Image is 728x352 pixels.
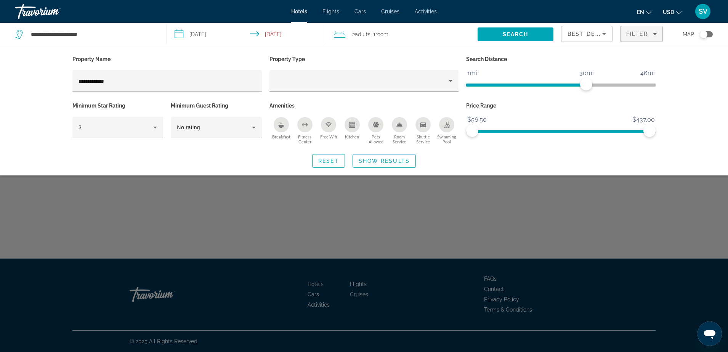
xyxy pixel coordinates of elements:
a: Travorium [15,2,91,21]
button: Change language [637,6,651,18]
span: USD [663,9,674,15]
mat-select: Property type [276,76,453,85]
p: Property Type [269,54,459,64]
mat-select: Sort by [568,29,606,39]
span: No rating [177,124,200,130]
span: Best Deals [568,31,607,37]
span: ngx-slider [466,125,478,137]
p: Minimum Star Rating [72,100,163,111]
button: Filters [620,26,662,42]
span: Pets Allowed [364,134,388,144]
div: Hotel Filters [69,54,659,146]
input: Search hotel destination [30,29,155,40]
p: Minimum Guest Rating [171,100,261,111]
span: en [637,9,644,15]
span: Breakfast [272,134,290,139]
span: $437.00 [631,114,656,125]
button: Change currency [663,6,681,18]
a: Hotels [291,8,307,14]
button: User Menu [693,3,713,19]
span: 3 [79,124,82,130]
iframe: Poga, lai palaistu ziņojumapmaiņas logu [698,321,722,346]
span: Room Service [388,134,411,144]
button: Free Wifi [317,117,340,145]
p: Search Distance [466,54,656,64]
span: Reset [318,158,339,164]
span: ngx-slider [580,78,592,90]
span: Search [503,31,529,37]
span: Shuttle Service [411,134,435,144]
span: Room [375,31,388,37]
button: Select check in and out date [167,23,326,46]
button: Show Results [353,154,416,168]
span: Filter [626,31,648,37]
span: Show Results [359,158,410,164]
button: Shuttle Service [411,117,435,145]
a: Activities [415,8,437,14]
p: Amenities [269,100,459,111]
button: Reset [312,154,345,168]
button: Travelers: 2 adults, 0 children [326,23,478,46]
span: 46mi [639,68,656,79]
span: Adults [355,31,370,37]
button: Kitchen [340,117,364,145]
ngx-slider: ngx-slider [466,130,656,132]
button: Room Service [388,117,411,145]
span: Swimming Pool [435,134,459,144]
a: Flights [322,8,339,14]
button: Toggle map [694,31,713,38]
ngx-slider: ngx-slider [466,84,656,85]
a: Cars [354,8,366,14]
button: Swimming Pool [435,117,459,145]
p: Property Name [72,54,262,64]
span: 30mi [578,68,595,79]
span: SV [699,8,707,15]
button: Fitness Center [293,117,317,145]
p: Price Range [466,100,656,111]
a: Cruises [381,8,399,14]
span: $56.50 [466,114,488,125]
span: Fitness Center [293,134,317,144]
button: Pets Allowed [364,117,388,145]
span: 1mi [466,68,478,79]
span: Free Wifi [320,134,337,139]
button: Breakfast [269,117,293,145]
span: ngx-slider-max [643,125,656,137]
span: Map [683,29,694,40]
span: , 1 [370,29,388,40]
span: 2 [352,29,370,40]
span: Kitchen [345,134,359,139]
button: Search [478,27,553,41]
